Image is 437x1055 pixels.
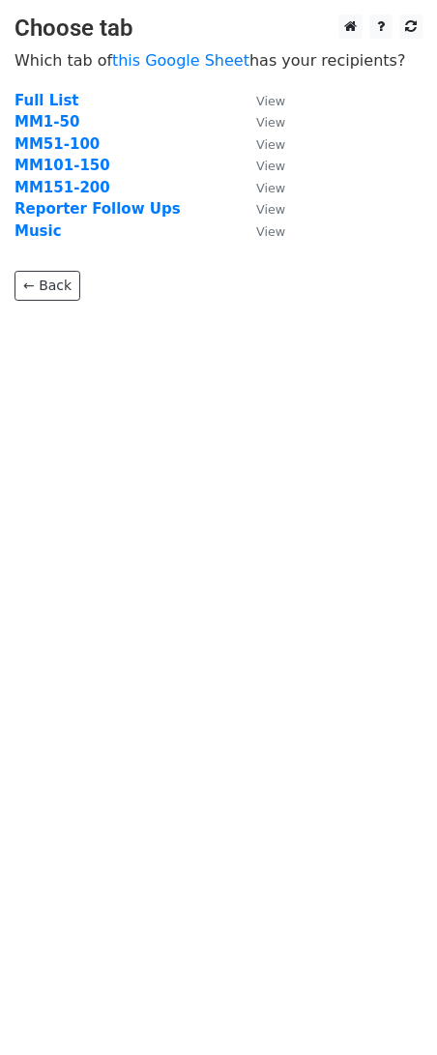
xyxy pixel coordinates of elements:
[237,135,285,153] a: View
[237,157,285,174] a: View
[15,92,78,109] a: Full List
[15,200,181,218] a: Reporter Follow Ups
[256,159,285,173] small: View
[256,115,285,130] small: View
[256,181,285,195] small: View
[237,222,285,240] a: View
[15,15,422,43] h3: Choose tab
[112,51,249,70] a: this Google Sheet
[237,179,285,196] a: View
[15,113,79,131] a: MM1-50
[15,222,62,240] a: Music
[237,200,285,218] a: View
[237,92,285,109] a: View
[15,135,100,153] a: MM51-100
[256,224,285,239] small: View
[256,202,285,217] small: View
[15,50,422,71] p: Which tab of has your recipients?
[15,271,80,301] a: ← Back
[256,137,285,152] small: View
[237,113,285,131] a: View
[15,179,110,196] a: MM151-200
[256,94,285,108] small: View
[15,157,110,174] a: MM101-150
